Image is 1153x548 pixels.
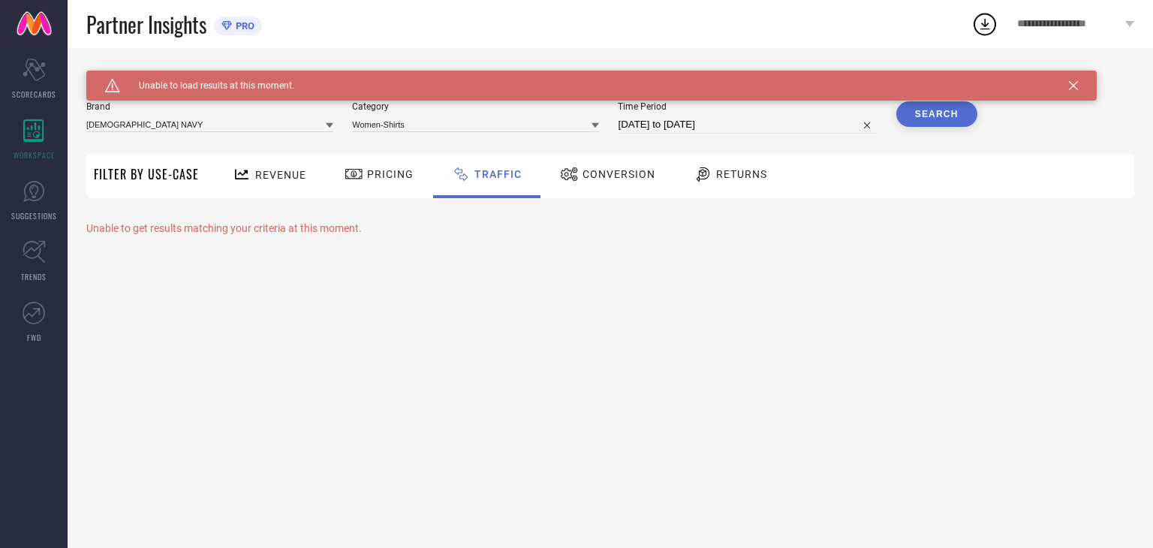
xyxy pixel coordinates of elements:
span: Partner Insights [86,9,206,40]
span: Conversion [583,168,655,180]
span: WORKSPACE [14,149,55,161]
span: Traffic [474,168,522,180]
span: Pricing [367,168,414,180]
span: PRO [232,20,254,32]
span: FWD [27,332,41,343]
span: SYSTEM WORKSPACE [86,71,191,83]
button: Search [896,101,977,127]
span: Unable to load results at this moment. [120,80,294,91]
span: Brand [86,101,333,112]
span: Time Period [618,101,877,112]
input: Select time period [618,116,877,134]
span: Returns [716,168,767,180]
span: SUGGESTIONS [11,210,57,221]
span: Filter By Use-Case [94,165,199,183]
span: Revenue [255,169,306,181]
span: SCORECARDS [12,89,56,100]
span: TRENDS [21,271,47,282]
div: Open download list [971,11,998,38]
span: Unable to get results matching your criteria at this moment. [86,222,362,234]
span: Category [352,101,599,112]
